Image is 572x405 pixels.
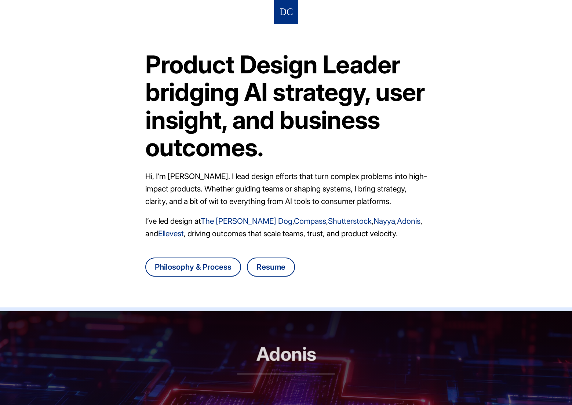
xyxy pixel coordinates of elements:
[397,216,420,226] a: Adonis
[247,258,295,277] a: Download Danny Chang's resume as a PDF file
[145,215,427,240] p: I’ve led design at , , , , , and , driving outcomes that scale teams, trust, and product velocity.
[328,216,372,226] a: Shutterstock
[201,216,292,226] a: The [PERSON_NAME] Dog
[280,6,292,19] img: Logo
[158,229,184,238] a: Ellevest
[145,170,427,208] p: Hi, I’m [PERSON_NAME]. I lead design efforts that turn complex problems into high-impact products...
[145,51,427,161] h1: Product Design Leader bridging AI strategy, user insight, and business outcomes.
[237,343,335,375] h2: Adonis
[294,216,326,226] a: Compass
[145,258,241,277] a: Go to Danny Chang's design philosophy and process page
[374,216,395,226] a: Nayya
